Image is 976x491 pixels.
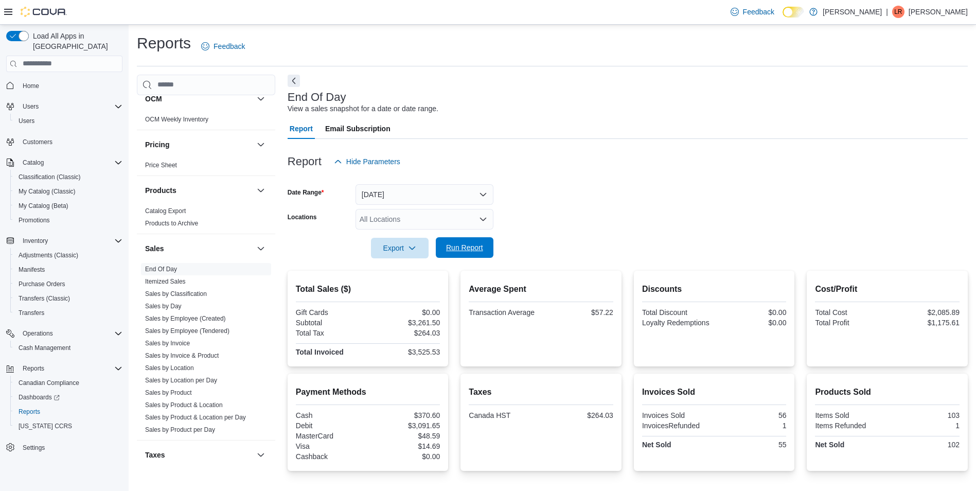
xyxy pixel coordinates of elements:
span: Home [19,79,122,92]
div: $264.03 [370,329,440,337]
a: Sales by Invoice & Product [145,352,219,359]
button: Hide Parameters [330,151,404,172]
a: My Catalog (Classic) [14,185,80,198]
a: Sales by Day [145,303,182,310]
span: Promotions [14,214,122,226]
button: Canadian Compliance [10,376,127,390]
span: Users [19,117,34,125]
div: Total Discount [642,308,712,317]
span: Sales by Employee (Tendered) [145,327,229,335]
span: Sales by Product [145,389,192,397]
p: | [886,6,888,18]
div: MasterCard [296,432,366,440]
span: Customers [19,135,122,148]
span: Customers [23,138,52,146]
button: Classification (Classic) [10,170,127,184]
span: Dashboards [14,391,122,404]
div: Products [137,205,275,234]
div: 56 [716,411,786,419]
div: $48.59 [370,432,440,440]
button: My Catalog (Classic) [10,184,127,199]
button: My Catalog (Beta) [10,199,127,213]
a: Sales by Product [145,389,192,396]
h1: Reports [137,33,191,54]
span: My Catalog (Beta) [14,200,122,212]
a: Purchase Orders [14,278,69,290]
div: $0.00 [716,319,786,327]
button: Customers [2,134,127,149]
h2: Payment Methods [296,386,440,398]
span: Cash Management [14,342,122,354]
label: Date Range [288,188,324,197]
button: Users [2,99,127,114]
button: Operations [19,327,57,340]
h3: Taxes [145,450,165,460]
h2: Discounts [642,283,787,295]
button: Sales [255,242,267,255]
span: Adjustments (Classic) [14,249,122,261]
a: OCM Weekly Inventory [145,116,208,123]
input: Dark Mode [783,7,804,17]
div: 1 [716,422,786,430]
div: Items Refunded [815,422,885,430]
a: Price Sheet [145,162,177,169]
span: Settings [23,444,45,452]
a: Dashboards [10,390,127,405]
span: Sales by Product & Location per Day [145,413,246,422]
h3: Pricing [145,139,169,150]
h3: Sales [145,243,164,254]
div: View a sales snapshot for a date or date range. [288,103,438,114]
div: Items Sold [815,411,885,419]
a: Sales by Location per Day [145,377,217,384]
a: Sales by Employee (Created) [145,315,226,322]
a: Promotions [14,214,54,226]
h3: Products [145,185,176,196]
span: Reports [19,408,40,416]
span: Operations [23,329,53,338]
div: Visa [296,442,366,450]
span: Operations [19,327,122,340]
div: $0.00 [716,308,786,317]
strong: Net Sold [815,441,844,449]
span: Settings [19,441,122,453]
a: Reports [14,406,44,418]
h2: Invoices Sold [642,386,787,398]
button: Next [288,75,300,87]
div: Lyle Reil [892,6,904,18]
div: Loyalty Redemptions [642,319,712,327]
div: 1 [890,422,960,430]
a: Sales by Location [145,364,194,372]
span: Users [23,102,39,111]
span: Users [14,115,122,127]
a: Sales by Invoice [145,340,190,347]
span: Catalog Export [145,207,186,215]
button: Transfers [10,306,127,320]
a: Users [14,115,39,127]
span: My Catalog (Classic) [19,187,76,196]
button: Taxes [255,449,267,461]
button: Sales [145,243,253,254]
a: [US_STATE] CCRS [14,420,76,432]
span: Catalog [23,159,44,167]
span: Promotions [19,216,50,224]
label: Locations [288,213,317,221]
a: Home [19,80,43,92]
a: Cash Management [14,342,75,354]
a: Feedback [726,2,778,22]
h2: Total Sales ($) [296,283,440,295]
span: My Catalog (Beta) [19,202,68,210]
a: Adjustments (Classic) [14,249,82,261]
span: Users [19,100,122,113]
button: Manifests [10,262,127,277]
span: Sales by Invoice [145,339,190,347]
button: Users [10,114,127,128]
span: Classification (Classic) [14,171,122,183]
span: Feedback [214,41,245,51]
button: [US_STATE] CCRS [10,419,127,433]
div: $264.03 [543,411,613,419]
h2: Taxes [469,386,613,398]
a: Dashboards [14,391,64,404]
span: Price Sheet [145,161,177,169]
